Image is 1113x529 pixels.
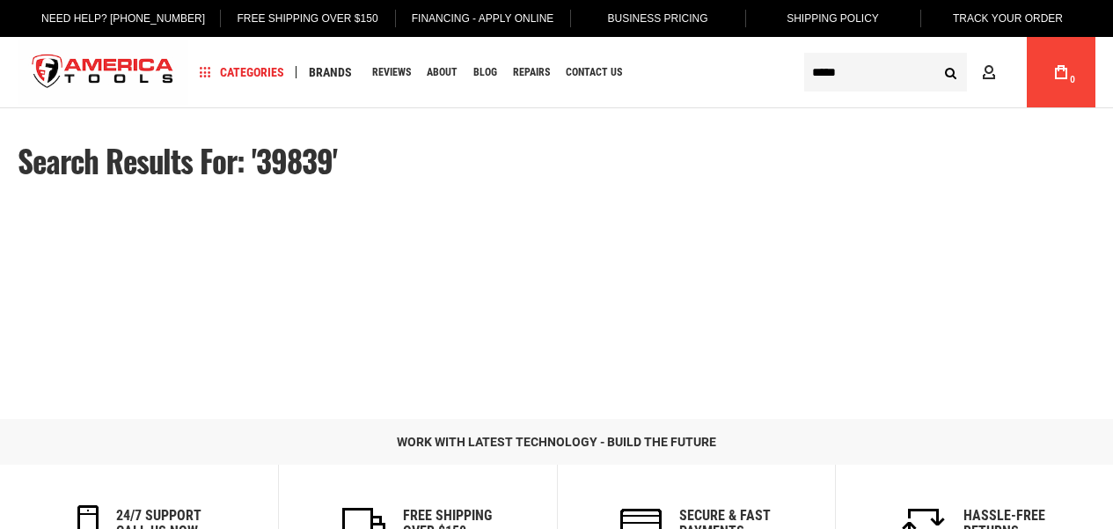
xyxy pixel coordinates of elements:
span: About [427,67,458,77]
span: Reviews [372,67,411,77]
span: Contact Us [566,67,622,77]
a: Reviews [364,61,419,84]
span: Shipping Policy [787,12,879,25]
a: Categories [192,61,292,84]
a: Brands [301,61,360,84]
span: Brands [309,66,352,78]
span: 0 [1070,75,1075,84]
span: Repairs [513,67,550,77]
a: About [419,61,465,84]
button: Search [934,55,967,89]
a: store logo [18,40,188,106]
a: Blog [465,61,505,84]
a: Repairs [505,61,558,84]
img: America Tools [18,40,188,106]
span: Categories [200,66,284,78]
span: Search results for: '39839' [18,137,337,183]
a: 0 [1044,37,1078,107]
span: Blog [473,67,497,77]
a: Contact Us [558,61,630,84]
